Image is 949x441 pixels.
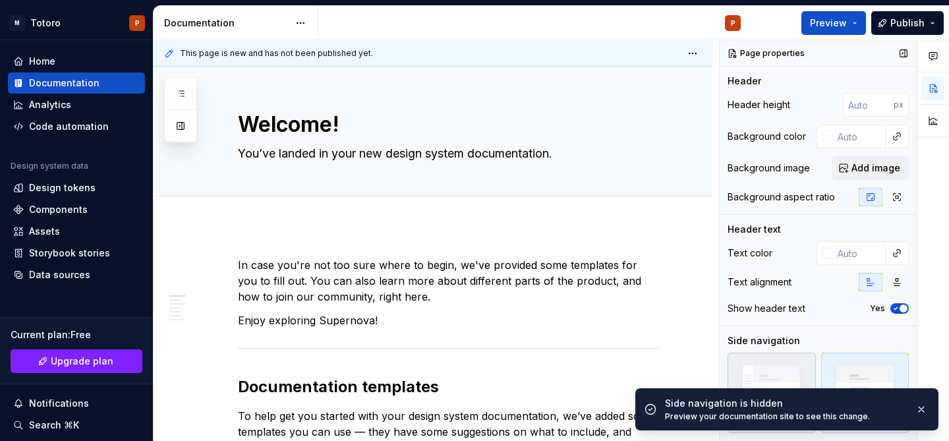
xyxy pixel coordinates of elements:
[164,16,289,30] div: Documentation
[3,9,150,37] button: MTotoroP
[238,376,660,397] h2: Documentation templates
[894,100,904,110] p: px
[728,334,800,347] div: Side navigation
[29,120,109,133] div: Code automation
[9,15,25,31] div: M
[29,203,88,216] div: Components
[238,257,660,305] p: In case you're not too sure where to begin, we've provided some templates for you to fill out. Yo...
[832,125,886,148] input: Auto
[728,247,772,260] div: Text color
[29,268,90,281] div: Data sources
[728,130,806,143] div: Background color
[8,415,145,436] button: Search ⌘K
[728,302,805,315] div: Show header text
[8,73,145,94] a: Documentation
[870,303,885,314] label: Yes
[728,276,791,289] div: Text alignment
[30,16,61,30] div: Totoro
[810,16,847,30] span: Preview
[135,18,140,28] div: P
[29,225,60,238] div: Assets
[821,353,909,433] div: Hidden
[8,177,145,198] a: Design tokens
[728,162,810,175] div: Background image
[235,109,657,140] textarea: Welcome!
[728,191,835,204] div: Background aspect ratio
[8,199,145,220] a: Components
[871,11,944,35] button: Publish
[8,243,145,264] a: Storybook stories
[728,74,761,88] div: Header
[29,98,71,111] div: Analytics
[29,397,89,410] div: Notifications
[8,116,145,137] a: Code automation
[728,223,781,236] div: Header text
[890,16,925,30] span: Publish
[29,419,79,432] div: Search ⌘K
[29,247,110,260] div: Storybook stories
[235,143,657,164] textarea: You’ve landed in your new design system documentation.
[29,76,100,90] div: Documentation
[801,11,866,35] button: Preview
[728,353,816,433] div: Visible
[851,162,900,175] span: Add image
[11,161,88,171] div: Design system data
[29,55,55,68] div: Home
[728,98,790,111] div: Header height
[843,93,894,117] input: Auto
[731,18,735,28] div: P
[665,411,905,422] div: Preview your documentation site to see this change.
[180,48,373,59] span: This page is new and has not been published yet.
[238,312,660,328] p: Enjoy exploring Supernova!
[8,94,145,115] a: Analytics
[665,397,905,410] div: Side navigation is hidden
[832,241,886,265] input: Auto
[832,156,909,180] button: Add image
[8,51,145,72] a: Home
[11,328,142,341] div: Current plan : Free
[8,393,145,414] button: Notifications
[11,349,142,373] a: Upgrade plan
[29,181,96,194] div: Design tokens
[51,355,113,368] span: Upgrade plan
[8,221,145,242] a: Assets
[8,264,145,285] a: Data sources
